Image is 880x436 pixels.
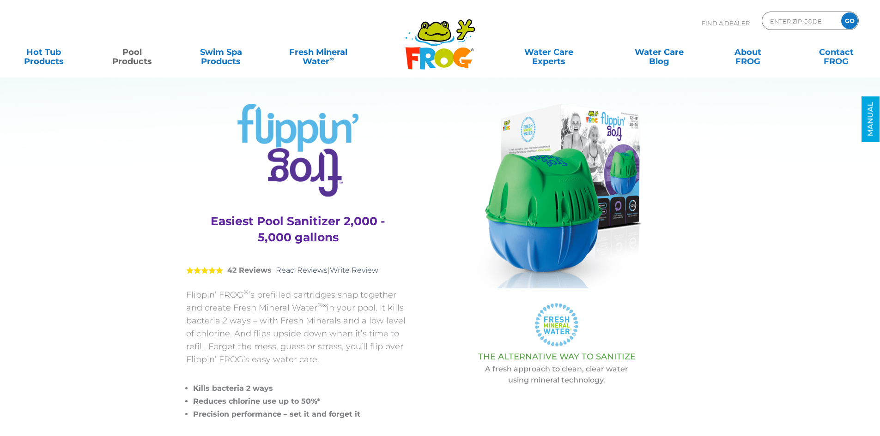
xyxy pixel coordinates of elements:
[227,266,272,275] strong: 42 Reviews
[802,43,871,61] a: ContactFROG
[276,266,328,275] a: Read Reviews
[198,213,399,245] h3: Easiest Pool Sanitizer 2,000 - 5,000 gallons
[193,382,410,395] li: Kills bacteria 2 ways
[329,55,334,62] sup: ∞
[187,43,255,61] a: Swim SpaProducts
[841,12,858,29] input: GO
[237,104,359,197] img: Product Logo
[317,301,327,309] sup: ®∞
[862,96,880,142] a: MANUAL
[98,43,167,61] a: PoolProducts
[471,104,642,288] img: Product Flippin Frog
[433,364,680,386] p: A fresh approach to clean, clear water using mineral technology.
[713,43,782,61] a: AboutFROG
[330,266,378,275] a: Write Review
[9,43,78,61] a: Hot TubProducts
[493,43,605,61] a: Water CareExperts
[186,252,410,288] div: |
[769,14,831,28] input: Zip Code Form
[186,267,223,274] span: 5
[702,12,750,35] p: Find A Dealer
[243,288,249,296] sup: ®
[193,408,410,421] li: Precision performance – set it and forget it
[186,288,410,366] p: Flippin’ FROG ’s prefilled cartridges snap together and create Fresh Mineral Water in your pool. ...
[275,43,361,61] a: Fresh MineralWater∞
[433,352,680,361] h3: THE ALTERNATIVE WAY TO SANITIZE
[625,43,693,61] a: Water CareBlog
[193,395,410,408] li: Reduces chlorine use up to 50%*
